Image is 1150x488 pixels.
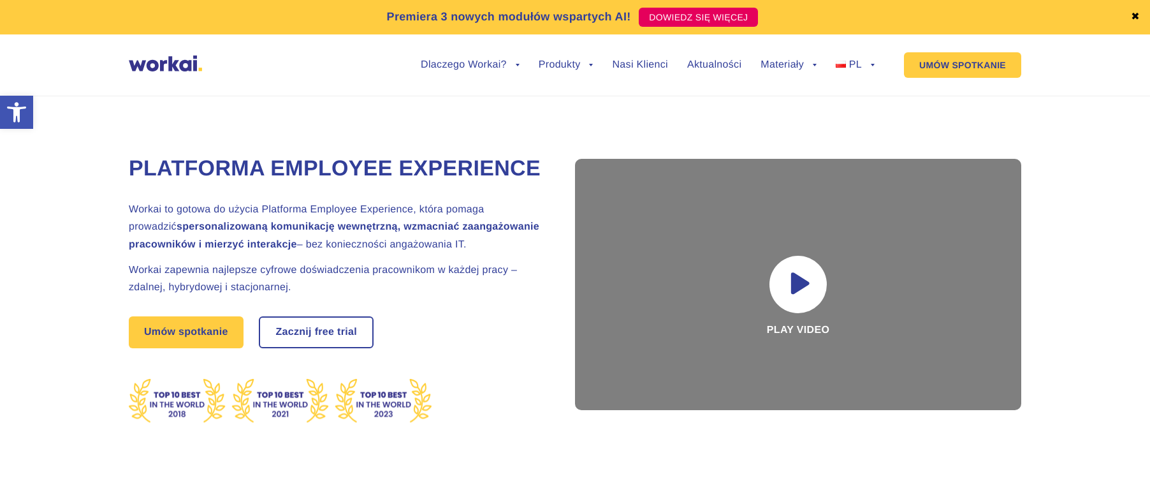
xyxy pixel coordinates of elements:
[129,154,543,184] h1: Platforma Employee Experience
[260,318,372,347] a: Zacznij free trial
[421,60,520,70] a: Dlaczego Workai?
[129,316,244,348] a: Umów spotkanie
[539,60,593,70] a: Produkty
[761,60,817,70] a: Materiały
[639,8,758,27] a: DOWIEDZ SIĘ WIĘCEJ
[129,201,543,253] h2: Workai to gotowa do użycia Platforma Employee Experience, która pomaga prowadzić – bez koniecznoś...
[687,60,741,70] a: Aktualności
[612,60,667,70] a: Nasi Klienci
[387,8,631,26] p: Premiera 3 nowych modułów wspartych AI!
[129,221,539,249] strong: spersonalizowaną komunikację wewnętrzną, wzmacniać zaangażowanie pracowników i mierzyć interakcje
[904,52,1021,78] a: UMÓW SPOTKANIE
[849,59,862,70] span: PL
[129,262,543,296] h2: Workai zapewnia najlepsze cyfrowe doświadczenia pracownikom w każdej pracy – zdalnej, hybrydowej ...
[575,159,1021,410] div: Play video
[1131,12,1140,22] a: ✖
